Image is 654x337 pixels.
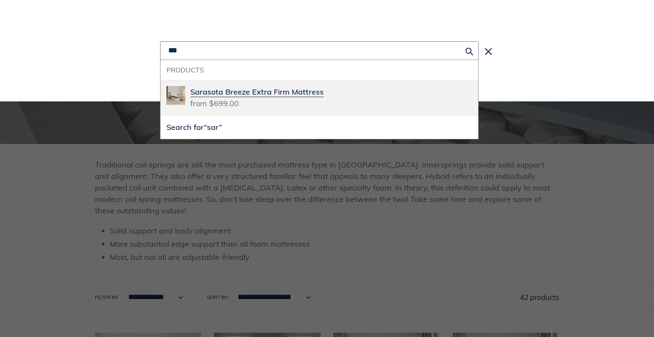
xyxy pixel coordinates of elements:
[161,115,478,139] button: Search for“sar”
[204,122,222,132] span: “sar”
[190,87,324,97] span: Sarasota Breeze Extra Firm Mattress
[161,80,478,115] a: Sarasota Breeze Extra Firm MattressSarasota Breeze Extra Firm Mattressfrom $699.00
[190,96,239,108] span: from $699.00
[166,66,472,74] h3: Products
[166,86,185,105] img: Sarasota Breeze Extra Firm Mattress
[160,41,479,60] input: Search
